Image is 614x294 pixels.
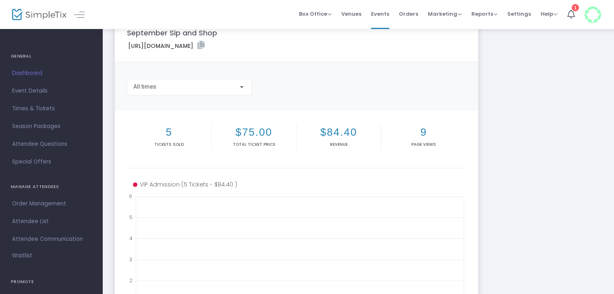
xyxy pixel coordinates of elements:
span: Special Offers [12,157,91,167]
h4: GENERAL [11,48,92,64]
p: Page Views [383,141,464,147]
h2: $84.40 [298,126,379,139]
p: Revenue [298,141,379,147]
h4: PROMOTE [11,274,92,290]
text: 3 [129,256,132,263]
span: Box Office [299,10,332,18]
span: Orders [399,4,418,24]
h2: $75.00 [213,126,294,139]
p: Tickets sold [129,141,210,147]
h2: 5 [129,126,210,139]
span: Marketing [428,10,462,18]
span: Event Details [12,86,91,96]
span: Venues [341,4,361,24]
p: Total Ticket Price [213,141,294,147]
text: 4 [129,235,133,242]
span: Reports [471,10,498,18]
text: 6 [129,193,132,200]
label: [URL][DOMAIN_NAME] [128,41,205,50]
span: Times & Tickets [12,104,91,114]
m-panel-title: September Sip and Shop [127,27,217,38]
div: 1 [572,4,579,11]
span: Waitlist [12,252,32,260]
span: Attendee List [12,216,91,227]
span: Season Packages [12,121,91,132]
span: Attendee Questions [12,139,91,149]
span: Order Management [12,199,91,209]
text: 2 [129,277,133,284]
span: Attendee Communication [12,234,91,244]
span: Dashboard [12,68,91,79]
span: Settings [507,4,531,24]
span: All times [133,83,156,90]
span: Help [541,10,558,18]
text: 5 [129,214,133,221]
span: Events [371,4,389,24]
h2: 9 [383,126,464,139]
h4: MANAGE ATTENDEES [11,179,92,195]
